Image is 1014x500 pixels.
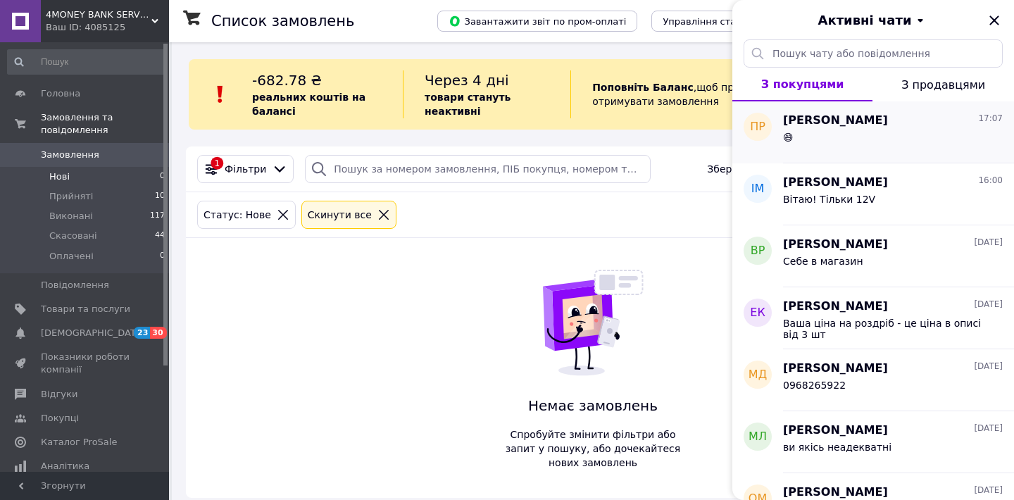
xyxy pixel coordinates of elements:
[150,327,166,339] span: 30
[305,155,651,183] input: Пошук за номером замовлення, ПІБ покупця, номером телефону, Email, номером накладної
[783,113,888,129] span: [PERSON_NAME]
[732,349,1014,411] button: МД[PERSON_NAME][DATE]0968265922
[49,170,70,183] span: Нові
[974,423,1003,435] span: [DATE]
[707,162,810,176] span: Збережені фільтри:
[49,230,97,242] span: Скасовані
[252,72,322,89] span: -682.78 ₴
[41,327,145,339] span: [DEMOGRAPHIC_DATA]
[134,327,150,339] span: 23
[201,207,274,223] div: Статус: Нове
[732,411,1014,473] button: МЛ[PERSON_NAME][DATE]ви якісь неадекватні
[978,113,1003,125] span: 17:07
[41,149,99,161] span: Замовлення
[41,111,169,137] span: Замовлення та повідомлення
[872,68,1014,101] button: З продавцями
[974,237,1003,249] span: [DATE]
[449,15,626,27] span: Завантажити звіт по пром-оплаті
[41,87,80,100] span: Головна
[751,181,765,197] span: ІМ
[750,305,765,321] span: ЕК
[783,318,983,340] span: Ваша ціна на роздріб - це ціна в описі від 3 шт
[41,412,79,425] span: Покупці
[783,194,875,205] span: Вітаю! Тільки 12V
[7,49,166,75] input: Пошук
[160,250,165,263] span: 0
[46,8,151,21] span: 4MONEY BANK SERVICE
[211,13,354,30] h1: Список замовлень
[49,190,93,203] span: Прийняті
[41,279,109,292] span: Повідомлення
[751,243,765,259] span: ВР
[252,92,365,117] b: реальних коштів на балансі
[41,460,89,473] span: Аналітика
[41,351,130,376] span: Показники роботи компанії
[46,21,169,34] div: Ваш ID: 4085125
[783,256,863,267] span: Себе в магазин
[732,225,1014,287] button: ВР[PERSON_NAME][DATE]Себе в магазин
[732,68,872,101] button: З покупцями
[663,16,770,27] span: Управління статусами
[41,303,130,315] span: Товари та послуги
[732,101,1014,163] button: ПР[PERSON_NAME]17:07😄
[818,11,911,30] span: Активні чати
[500,427,686,470] span: Спробуйте змінити фільтри або запит у пошуку, або дочекайтеся нових замовлень
[744,39,1003,68] input: Пошук чату або повідомлення
[41,388,77,401] span: Відгуки
[425,72,509,89] span: Через 4 дні
[901,78,985,92] span: З продавцями
[732,163,1014,225] button: ІМ[PERSON_NAME]16:00Вітаю! Тільки 12V
[150,210,165,223] span: 117
[783,361,888,377] span: [PERSON_NAME]
[210,84,231,105] img: :exclamation:
[49,250,94,263] span: Оплачені
[974,485,1003,496] span: [DATE]
[225,162,266,176] span: Фільтри
[783,132,794,143] span: 😄
[749,367,767,383] span: МД
[41,436,117,449] span: Каталог ProSale
[772,11,975,30] button: Активні чати
[783,442,891,453] span: ви якісь неадекватні
[592,82,694,93] b: Поповніть Баланс
[749,429,767,445] span: МЛ
[761,77,844,91] span: З покупцями
[783,380,846,391] span: 0968265922
[425,92,511,117] b: товари стануть неактивні
[750,119,765,135] span: ПР
[783,423,888,439] span: [PERSON_NAME]
[160,170,165,183] span: 0
[305,207,375,223] div: Cкинути все
[155,230,165,242] span: 44
[986,12,1003,29] button: Закрити
[500,396,686,416] span: Немає замовлень
[974,361,1003,373] span: [DATE]
[783,175,888,191] span: [PERSON_NAME]
[155,190,165,203] span: 10
[437,11,637,32] button: Завантажити звіт по пром-оплаті
[783,237,888,253] span: [PERSON_NAME]
[570,70,849,118] div: , щоб продовжити отримувати замовлення
[49,210,93,223] span: Виконані
[974,299,1003,311] span: [DATE]
[978,175,1003,187] span: 16:00
[732,287,1014,349] button: ЕК[PERSON_NAME][DATE]Ваша ціна на роздріб - це ціна в описі від 3 шт
[651,11,782,32] button: Управління статусами
[783,299,888,315] span: [PERSON_NAME]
